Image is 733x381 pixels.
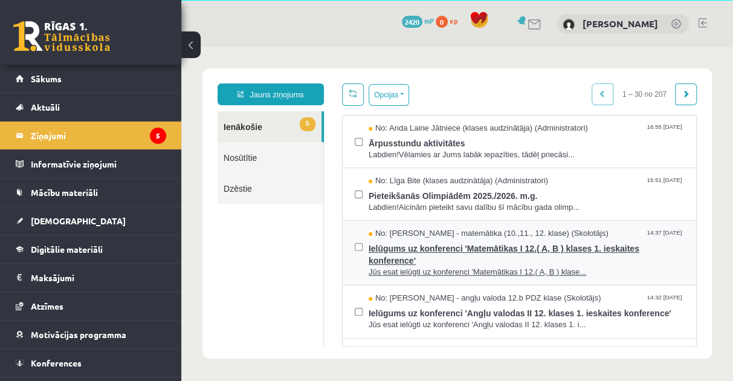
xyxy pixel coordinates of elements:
[16,65,166,93] a: Sākums
[36,36,143,58] a: Jauns ziņojums
[31,357,82,368] span: Konferences
[150,128,166,144] i: 5
[187,37,228,59] button: Opcijas
[31,102,60,112] span: Aktuāli
[465,299,503,308] span: 14:31 [DATE]
[36,64,140,95] a: 5Ienākošie
[187,76,503,113] a: No: Anda Laine Jātniece (klases audzinātāja) (Administratori) 16:55 [DATE] Ārpusstundu aktivitāte...
[465,128,503,137] span: 15:51 [DATE]
[36,95,142,126] a: Nosūtītie
[16,292,166,320] a: Atzīmes
[432,36,494,58] span: 1 – 30 no 207
[402,16,422,28] span: 2420
[36,126,142,157] a: Dzēstie
[16,207,166,235] a: [DEMOGRAPHIC_DATA]
[187,220,503,231] span: Jūs esat ielūgti uz konferenci 'Matemātikas I 12.( A, B ) klase...
[16,93,166,121] a: Aktuāli
[118,70,134,84] span: 5
[16,235,166,263] a: Digitālie materiāli
[13,21,110,51] a: Rīgas 1. Tālmācības vidusskola
[31,244,103,255] span: Digitālie materiāli
[465,181,503,190] span: 14:37 [DATE]
[16,150,166,178] a: Informatīvie ziņojumi
[436,16,448,28] span: 0
[424,16,434,25] span: mP
[465,246,503,255] span: 14:32 [DATE]
[187,140,503,155] span: Pieteikšanās Olimpiādēm 2025./2026. m.g.
[187,272,503,284] span: Jūs esat ielūgti uz konferenci 'Angļu valodas II 12. klases 1. i...
[16,321,166,348] a: Motivācijas programma
[31,73,62,84] span: Sākums
[187,192,503,220] span: Ielūgums uz konferenci 'Matemātikas I 12.( A, B ) klases 1. ieskaites konference'
[583,18,658,30] a: [PERSON_NAME]
[187,181,427,192] span: No: [PERSON_NAME] - matemātika (10.,11., 12. klase) (Skolotājs)
[31,150,166,178] legend: Informatīvie ziņojumi
[187,128,367,140] span: No: Līga Bite (klases audzinātāja) (Administratori)
[16,178,166,206] a: Mācību materiāli
[187,181,503,230] a: No: [PERSON_NAME] - matemātika (10.,11., 12. klase) (Skolotājs) 14:37 [DATE] Ielūgums uz konferen...
[187,246,420,257] span: No: [PERSON_NAME] - angļu valoda 12.b PDZ klase (Skolotājs)
[402,16,434,25] a: 2420 mP
[187,257,503,272] span: Ielūgums uz konferenci 'Angļu valodas II 12. klases 1. ieskaites konference'
[563,19,575,31] img: Matīss Liepiņš
[187,299,420,310] span: No: [PERSON_NAME] - angļu valoda 12.b PDZ klase (Skolotājs)
[187,76,407,87] span: No: Anda Laine Jātniece (klases audzinātāja) (Administratori)
[187,155,503,166] span: Labdien!Aicinām pieteikt savu dalību šī mācību gada olimp...
[16,264,166,291] a: Maksājumi
[31,187,98,198] span: Mācību materiāli
[187,102,503,114] span: Labdien!Vēlamies ar Jums labāk iepazīties, tādēļ priecāsi...
[16,349,166,377] a: Konferences
[465,76,503,85] span: 16:55 [DATE]
[187,87,503,102] span: Ārpusstundu aktivitātes
[436,16,463,25] a: 0 xp
[31,301,63,311] span: Atzīmes
[31,122,166,149] legend: Ziņojumi
[31,264,166,291] legend: Maksājumi
[187,128,503,166] a: No: Līga Bite (klases audzinātāja) (Administratori) 15:51 [DATE] Pieteikšanās Olimpiādēm 2025./20...
[187,246,503,283] a: No: [PERSON_NAME] - angļu valoda 12.b PDZ klase (Skolotājs) 14:32 [DATE] Ielūgums uz konferenci '...
[187,299,503,336] a: No: [PERSON_NAME] - angļu valoda 12.b PDZ klase (Skolotājs) 14:31 [DATE]
[450,16,457,25] span: xp
[31,215,126,226] span: [DEMOGRAPHIC_DATA]
[16,122,166,149] a: Ziņojumi5
[31,329,126,340] span: Motivācijas programma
